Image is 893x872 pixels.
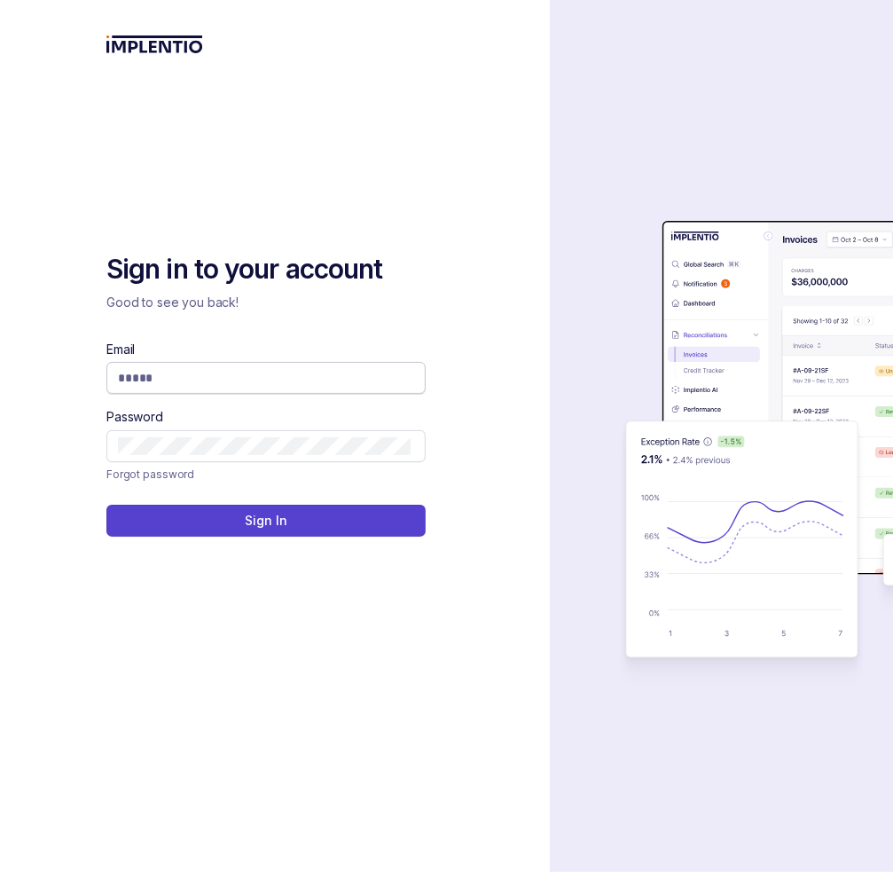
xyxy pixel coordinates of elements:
h2: Sign in to your account [106,252,426,287]
label: Email [106,341,135,358]
a: Link Forgot password [106,466,194,483]
p: Good to see you back! [106,294,426,311]
button: Sign In [106,505,426,537]
p: Forgot password [106,466,194,483]
label: Password [106,408,163,426]
img: logo [106,35,203,53]
p: Sign In [245,512,286,530]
